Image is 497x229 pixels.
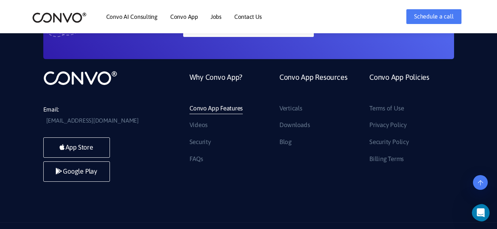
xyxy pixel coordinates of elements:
a: Convo App Resources [279,70,347,102]
a: Convo App Features [189,103,243,115]
a: FAQs [189,153,203,165]
a: Convo App Policies [369,70,429,102]
a: Contact Us [234,14,262,20]
a: Google Play [43,161,110,182]
iframe: Intercom live chat [472,204,495,222]
div: Footer [184,70,454,170]
a: Billing Terms [369,153,404,165]
a: Schedule a call [406,9,461,24]
a: Jobs [211,14,222,20]
a: Blog [279,136,292,148]
a: [EMAIL_ADDRESS][DOMAIN_NAME] [46,115,139,126]
a: Convo App [170,14,198,20]
a: Downloads [279,119,310,131]
a: Terms of Use [369,103,404,115]
a: Security [189,136,211,148]
a: Convo AI Consulting [106,14,158,20]
a: Why Convo App? [189,70,243,102]
a: Videos [189,119,208,131]
li: Email: [43,104,154,126]
img: logo_not_found [43,70,117,86]
a: Security Policy [369,136,409,148]
img: logo_2.png [32,12,87,23]
a: Verticals [279,103,302,115]
a: Privacy Policy [369,119,407,131]
a: App Store [43,137,110,158]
